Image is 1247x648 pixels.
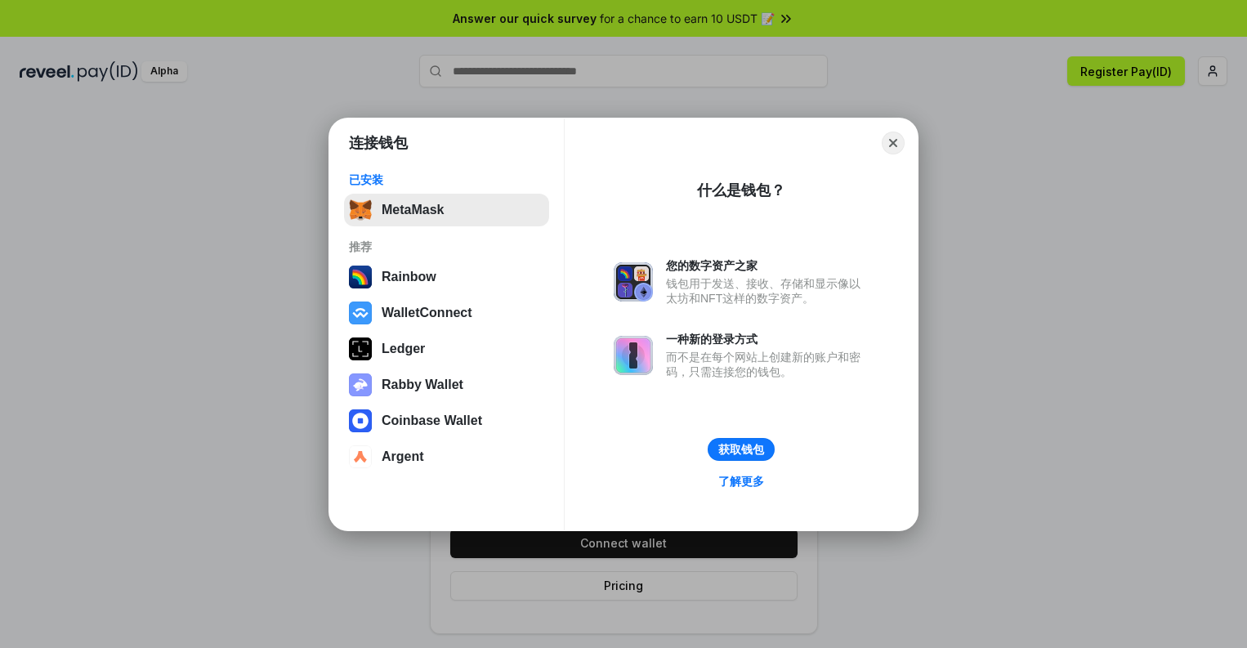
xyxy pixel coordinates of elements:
div: MetaMask [382,203,444,217]
button: Rainbow [344,261,549,293]
button: 获取钱包 [708,438,775,461]
button: Coinbase Wallet [344,404,549,437]
img: svg+xml,%3Csvg%20xmlns%3D%22http%3A%2F%2Fwww.w3.org%2F2000%2Fsvg%22%20fill%3D%22none%22%20viewBox... [614,336,653,375]
button: Argent [344,440,549,473]
button: Ledger [344,333,549,365]
button: Rabby Wallet [344,369,549,401]
img: svg+xml,%3Csvg%20width%3D%2228%22%20height%3D%2228%22%20viewBox%3D%220%200%2028%2028%22%20fill%3D... [349,302,372,324]
h1: 连接钱包 [349,133,408,153]
div: 已安装 [349,172,544,187]
a: 了解更多 [708,471,774,492]
button: MetaMask [344,194,549,226]
div: 推荐 [349,239,544,254]
div: 什么是钱包？ [697,181,785,200]
div: 获取钱包 [718,442,764,457]
img: svg+xml,%3Csvg%20xmlns%3D%22http%3A%2F%2Fwww.w3.org%2F2000%2Fsvg%22%20width%3D%2228%22%20height%3... [349,337,372,360]
img: svg+xml,%3Csvg%20width%3D%2228%22%20height%3D%2228%22%20viewBox%3D%220%200%2028%2028%22%20fill%3D... [349,445,372,468]
img: svg+xml,%3Csvg%20width%3D%2228%22%20height%3D%2228%22%20viewBox%3D%220%200%2028%2028%22%20fill%3D... [349,409,372,432]
img: svg+xml,%3Csvg%20xmlns%3D%22http%3A%2F%2Fwww.w3.org%2F2000%2Fsvg%22%20fill%3D%22none%22%20viewBox... [614,262,653,302]
div: 一种新的登录方式 [666,332,869,346]
button: Close [882,132,905,154]
div: Argent [382,449,424,464]
div: 了解更多 [718,474,764,489]
div: Rabby Wallet [382,378,463,392]
div: WalletConnect [382,306,472,320]
div: 而不是在每个网站上创建新的账户和密码，只需连接您的钱包。 [666,350,869,379]
button: WalletConnect [344,297,549,329]
div: 您的数字资产之家 [666,258,869,273]
img: svg+xml,%3Csvg%20width%3D%22120%22%20height%3D%22120%22%20viewBox%3D%220%200%20120%20120%22%20fil... [349,266,372,288]
div: Ledger [382,342,425,356]
img: svg+xml,%3Csvg%20xmlns%3D%22http%3A%2F%2Fwww.w3.org%2F2000%2Fsvg%22%20fill%3D%22none%22%20viewBox... [349,373,372,396]
div: Coinbase Wallet [382,413,482,428]
div: Rainbow [382,270,436,284]
img: svg+xml,%3Csvg%20fill%3D%22none%22%20height%3D%2233%22%20viewBox%3D%220%200%2035%2033%22%20width%... [349,199,372,221]
div: 钱包用于发送、接收、存储和显示像以太坊和NFT这样的数字资产。 [666,276,869,306]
